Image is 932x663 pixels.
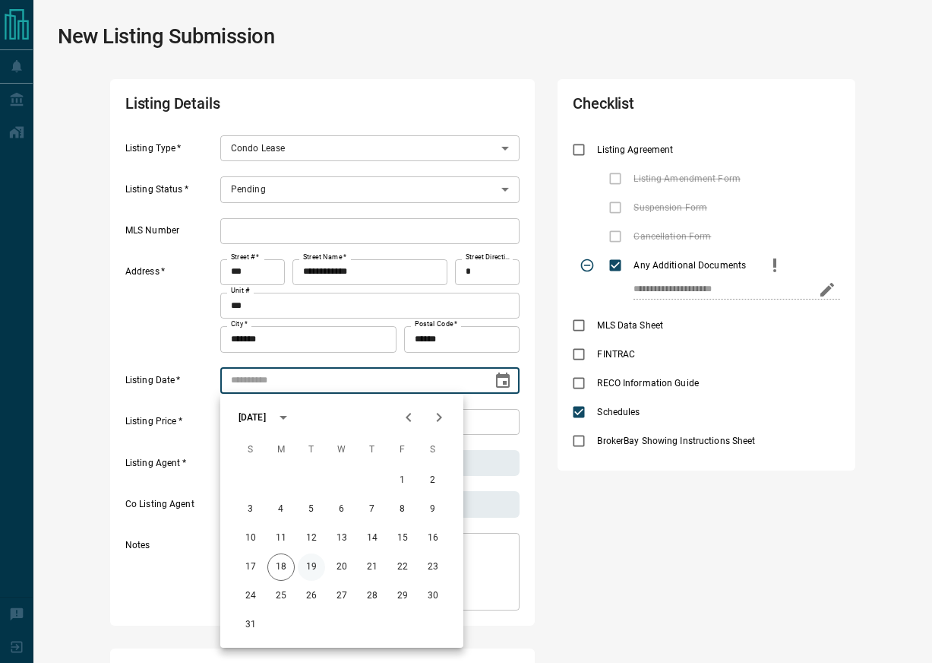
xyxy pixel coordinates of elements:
button: 3 [237,496,264,523]
label: Listing Agent [125,457,216,477]
label: Street # [231,252,259,262]
div: Pending [220,176,520,202]
button: Previous month [393,402,424,433]
button: 24 [237,582,264,610]
button: 16 [419,525,447,552]
h1: New Listing Submission [58,24,275,49]
button: priority [762,251,788,280]
span: Thursday [359,435,386,465]
button: 23 [419,554,447,581]
label: Address [125,265,216,352]
button: 30 [419,582,447,610]
label: Co Listing Agent [125,498,216,518]
button: 5 [298,496,325,523]
span: RECO Information Guide [593,376,702,390]
span: Friday [389,435,416,465]
button: 2 [419,467,447,494]
label: Listing Date [125,374,216,394]
span: Listing Agreement [593,143,677,157]
span: BrokerBay Showing Instructions Sheet [593,434,759,448]
button: 10 [237,525,264,552]
button: edit [814,277,840,303]
h2: Checklist [573,94,733,120]
h2: Listing Details [125,94,362,120]
button: 29 [389,582,416,610]
span: Schedules [593,405,643,419]
label: Street Direction [466,252,512,262]
button: 9 [419,496,447,523]
button: 12 [298,525,325,552]
button: 6 [328,496,355,523]
div: Condo Lease [220,135,520,161]
span: Monday [267,435,295,465]
span: Toggle Applicable [573,251,602,280]
button: 17 [237,554,264,581]
span: FINTRAC [593,347,639,361]
label: Postal Code [415,319,457,329]
button: 11 [267,525,295,552]
label: Street Name [303,252,346,262]
label: Unit # [231,286,250,296]
span: Saturday [419,435,447,465]
label: MLS Number [125,224,216,244]
button: 21 [359,554,386,581]
div: [DATE] [239,411,266,424]
button: 19 [298,554,325,581]
button: 14 [359,525,386,552]
input: checklist input [633,280,808,300]
button: Next month [424,402,454,433]
button: 27 [328,582,355,610]
button: 13 [328,525,355,552]
button: 20 [328,554,355,581]
button: 8 [389,496,416,523]
label: Notes [125,539,216,611]
span: Any Additional Documents [630,259,750,272]
button: 28 [359,582,386,610]
span: Cancellation Form [630,230,715,243]
button: Choose date [488,366,518,396]
button: 4 [267,496,295,523]
label: Listing Price [125,415,216,435]
label: City [231,319,248,329]
label: Listing Type [125,142,216,162]
span: Wednesday [328,435,355,465]
button: 15 [389,525,416,552]
button: 7 [359,496,386,523]
button: 31 [237,611,264,639]
label: Listing Status [125,183,216,203]
span: Sunday [237,435,264,465]
span: Suspension Form [630,201,711,214]
span: Tuesday [298,435,325,465]
span: MLS Data Sheet [593,319,667,332]
button: calendar view is open, switch to year view [270,404,296,430]
span: Listing Amendment Form [630,172,744,186]
button: 26 [298,582,325,610]
button: 22 [389,554,416,581]
button: 18 [267,554,295,581]
button: 1 [389,467,416,494]
button: 25 [267,582,295,610]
